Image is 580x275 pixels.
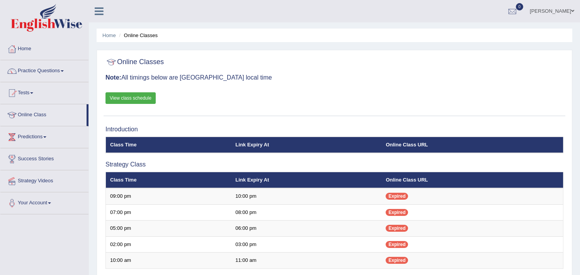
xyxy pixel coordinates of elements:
[386,193,408,200] span: Expired
[0,148,88,168] a: Success Stories
[381,172,563,188] th: Online Class URL
[106,253,231,269] td: 10:00 am
[117,32,158,39] li: Online Classes
[231,172,381,188] th: Link Expiry At
[102,32,116,38] a: Home
[386,257,408,264] span: Expired
[0,60,88,80] a: Practice Questions
[105,92,156,104] a: View class schedule
[106,204,231,221] td: 07:00 pm
[105,161,563,168] h3: Strategy Class
[0,82,88,102] a: Tests
[106,137,231,153] th: Class Time
[516,3,524,10] span: 0
[386,225,408,232] span: Expired
[0,192,88,212] a: Your Account
[105,74,121,81] b: Note:
[0,126,88,146] a: Predictions
[105,126,563,133] h3: Introduction
[381,137,563,153] th: Online Class URL
[386,241,408,248] span: Expired
[106,172,231,188] th: Class Time
[106,188,231,204] td: 09:00 pm
[231,204,381,221] td: 08:00 pm
[0,104,87,124] a: Online Class
[231,188,381,204] td: 10:00 pm
[231,221,381,237] td: 06:00 pm
[106,221,231,237] td: 05:00 pm
[105,74,563,81] h3: All timings below are [GEOGRAPHIC_DATA] local time
[106,236,231,253] td: 02:00 pm
[386,209,408,216] span: Expired
[0,170,88,190] a: Strategy Videos
[231,236,381,253] td: 03:00 pm
[105,56,164,68] h2: Online Classes
[0,38,88,58] a: Home
[231,137,381,153] th: Link Expiry At
[231,253,381,269] td: 11:00 am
